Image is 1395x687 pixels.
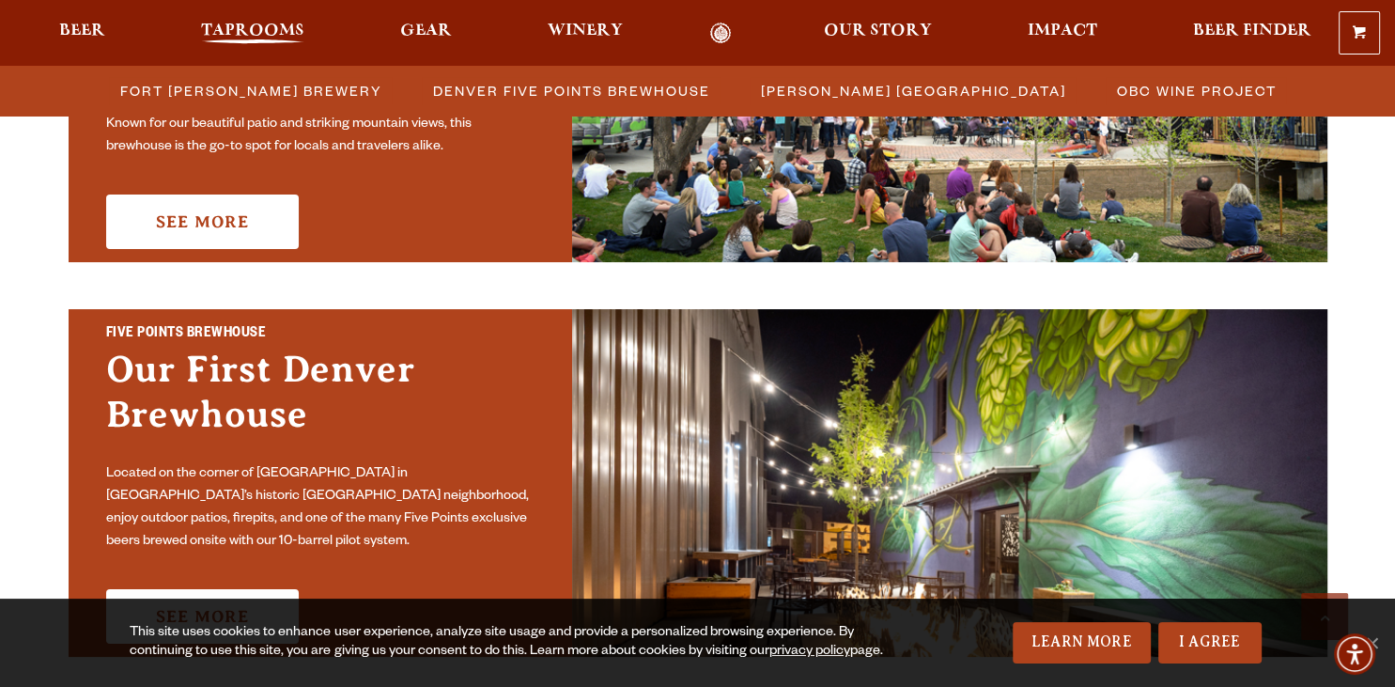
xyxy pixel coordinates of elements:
[1193,23,1311,39] span: Beer Finder
[120,77,382,104] span: Fort [PERSON_NAME] Brewery
[1015,23,1109,44] a: Impact
[1106,77,1286,104] a: OBC Wine Project
[433,77,710,104] span: Denver Five Points Brewhouse
[761,77,1066,104] span: [PERSON_NAME] [GEOGRAPHIC_DATA]
[106,195,299,249] a: See More
[812,23,944,44] a: Our Story
[130,624,910,662] div: This site uses cookies to enhance user experience, analyze site usage and provide a personalized ...
[109,77,392,104] a: Fort [PERSON_NAME] Brewery
[548,23,623,39] span: Winery
[685,23,755,44] a: Odell Home
[1181,23,1324,44] a: Beer Finder
[422,77,720,104] a: Denver Five Points Brewhouse
[1158,622,1262,664] a: I Agree
[750,77,1076,104] a: [PERSON_NAME] [GEOGRAPHIC_DATA]
[388,23,464,44] a: Gear
[201,23,304,39] span: Taprooms
[59,23,105,39] span: Beer
[106,114,535,159] p: Known for our beautiful patio and striking mountain views, this brewhouse is the go-to spot for l...
[106,463,535,554] p: Located on the corner of [GEOGRAPHIC_DATA] in [GEOGRAPHIC_DATA]’s historic [GEOGRAPHIC_DATA] neig...
[106,589,299,644] a: See More
[572,309,1327,657] img: Promo Card Aria Label'
[824,23,932,39] span: Our Story
[768,645,849,660] a: privacy policy
[1013,622,1151,664] a: Learn More
[1301,593,1348,640] a: Scroll to top
[106,322,535,347] h2: Five Points Brewhouse
[535,23,635,44] a: Winery
[106,347,535,456] h3: Our First Denver Brewhouse
[1334,633,1375,675] div: Accessibility Menu
[1028,23,1097,39] span: Impact
[189,23,317,44] a: Taprooms
[400,23,452,39] span: Gear
[47,23,117,44] a: Beer
[1117,77,1277,104] span: OBC Wine Project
